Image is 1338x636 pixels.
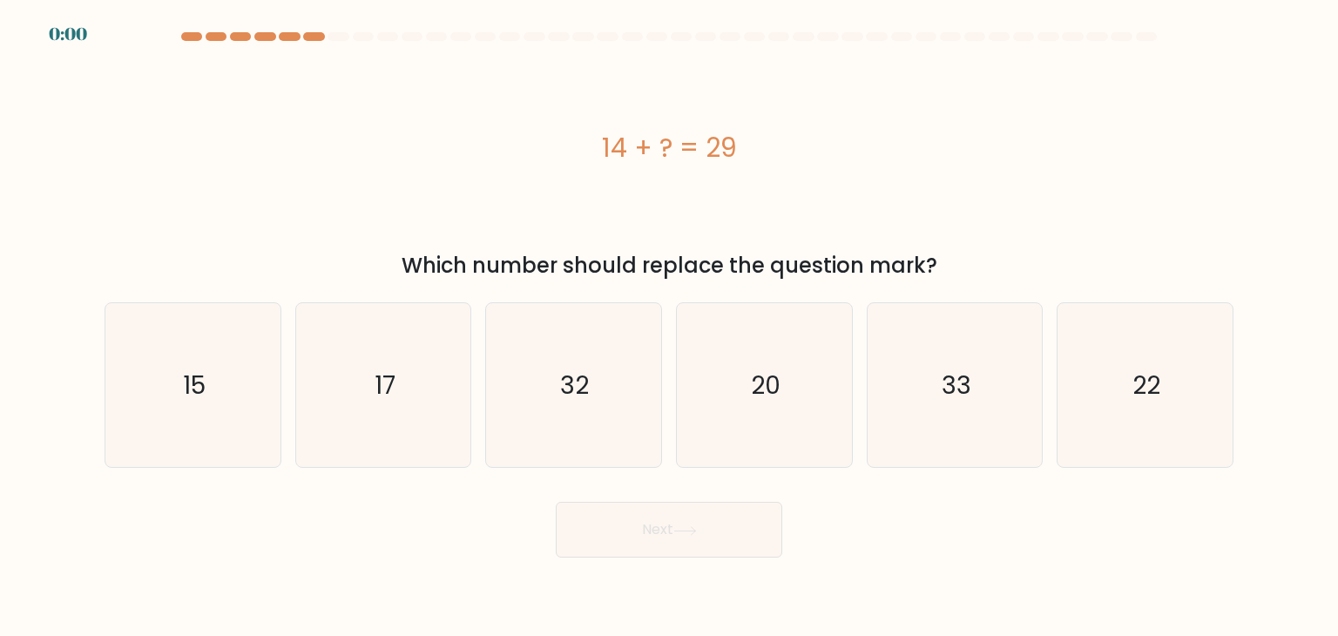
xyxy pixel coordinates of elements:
text: 22 [1132,368,1160,403]
div: 14 + ? = 29 [105,128,1233,167]
text: 20 [751,368,780,403]
text: 17 [375,368,395,403]
button: Next [556,502,782,558]
text: 15 [183,368,206,403]
text: 32 [561,368,590,403]
div: 0:00 [49,21,87,47]
div: Which number should replace the question mark? [115,250,1223,281]
text: 33 [942,368,971,403]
